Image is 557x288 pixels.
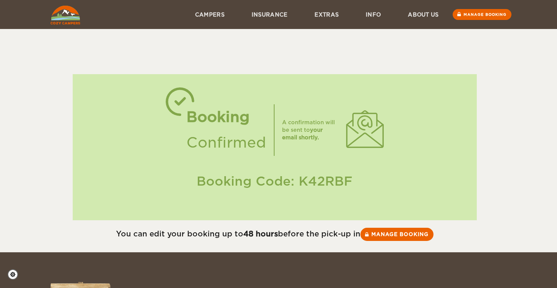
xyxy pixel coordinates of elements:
[243,229,278,238] strong: 48 hours
[8,269,23,280] a: Cookie settings
[453,9,511,20] a: Manage booking
[282,119,339,141] div: A confirmation will be sent to
[50,228,499,241] div: You can edit your booking up to before the pick-up in
[186,104,266,130] div: Booking
[50,6,80,24] img: Cozy Campers
[186,130,266,155] div: Confirmed
[360,228,433,241] a: Manage booking
[80,172,469,190] div: Booking Code: K42RBF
